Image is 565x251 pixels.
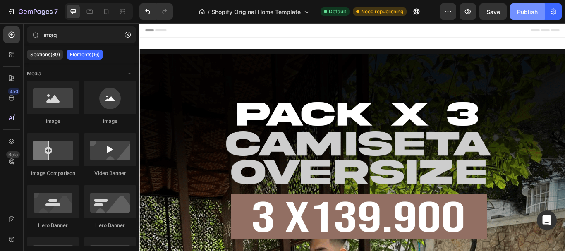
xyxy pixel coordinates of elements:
[3,3,62,20] button: 7
[537,210,557,230] div: Open Intercom Messenger
[139,3,173,20] div: Undo/Redo
[517,7,538,16] div: Publish
[211,7,301,16] span: Shopify Original Home Template
[27,70,41,77] span: Media
[30,51,60,58] p: Sections(30)
[84,222,136,229] div: Hero Banner
[479,3,507,20] button: Save
[84,170,136,177] div: Video Banner
[208,7,210,16] span: /
[27,26,136,43] input: Search Sections & Elements
[123,67,136,80] span: Toggle open
[510,3,545,20] button: Publish
[54,7,58,17] p: 7
[70,51,100,58] p: Elements(16)
[486,8,500,15] span: Save
[84,117,136,125] div: Image
[139,23,565,251] iframe: Design area
[8,88,20,95] div: 450
[329,8,346,15] span: Default
[27,117,79,125] div: Image
[27,222,79,229] div: Hero Banner
[27,170,79,177] div: Image Comparison
[361,8,403,15] span: Need republishing
[6,151,20,158] div: Beta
